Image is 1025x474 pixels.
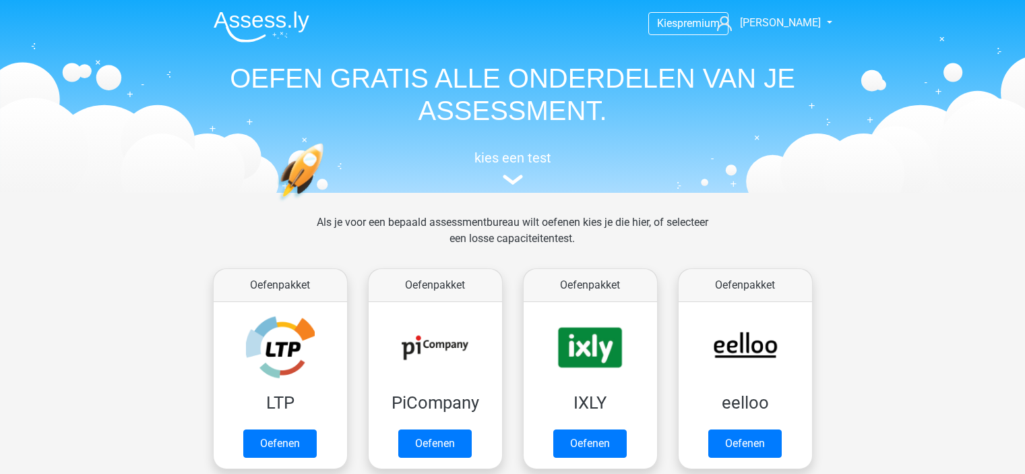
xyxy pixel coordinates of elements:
h1: OEFEN GRATIS ALLE ONDERDELEN VAN JE ASSESSMENT. [203,62,823,127]
a: kies een test [203,150,823,185]
span: premium [677,17,720,30]
span: Kies [657,17,677,30]
a: Oefenen [398,429,472,458]
a: Kiespremium [649,14,728,32]
a: [PERSON_NAME] [712,15,822,31]
a: Oefenen [708,429,782,458]
h5: kies een test [203,150,823,166]
a: Oefenen [553,429,627,458]
img: oefenen [277,143,376,265]
span: [PERSON_NAME] [740,16,821,29]
div: Als je voor een bepaald assessmentbureau wilt oefenen kies je die hier, of selecteer een losse ca... [306,214,719,263]
a: Oefenen [243,429,317,458]
img: Assessly [214,11,309,42]
img: assessment [503,175,523,185]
